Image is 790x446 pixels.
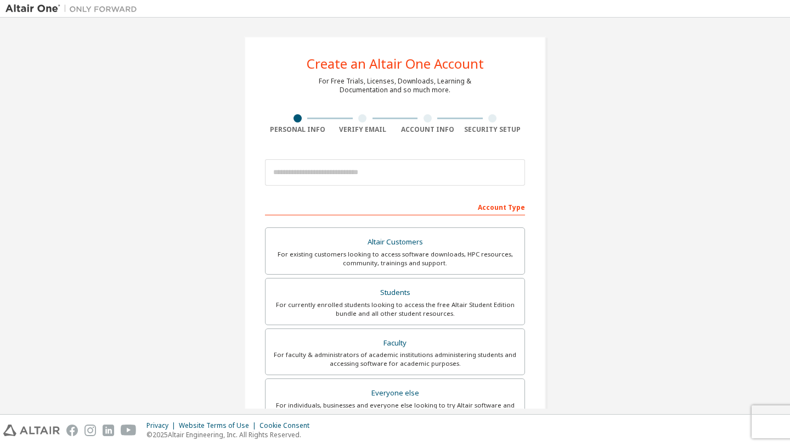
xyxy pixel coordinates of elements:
[3,425,60,436] img: altair_logo.svg
[121,425,137,436] img: youtube.svg
[460,125,526,134] div: Security Setup
[307,57,484,70] div: Create an Altair One Account
[319,77,471,94] div: For Free Trials, Licenses, Downloads, Learning & Documentation and so much more.
[103,425,114,436] img: linkedin.svg
[265,198,525,215] div: Account Type
[84,425,96,436] img: instagram.svg
[330,125,396,134] div: Verify Email
[66,425,78,436] img: facebook.svg
[265,125,330,134] div: Personal Info
[272,401,518,419] div: For individuals, businesses and everyone else looking to try Altair software and explore our prod...
[272,386,518,401] div: Everyone else
[259,421,316,430] div: Cookie Consent
[272,300,518,318] div: For currently enrolled students looking to access the free Altair Student Edition bundle and all ...
[5,3,143,14] img: Altair One
[146,430,316,439] p: © 2025 Altair Engineering, Inc. All Rights Reserved.
[272,285,518,300] div: Students
[272,350,518,368] div: For faculty & administrators of academic institutions administering students and accessing softwa...
[272,250,518,267] div: For existing customers looking to access software downloads, HPC resources, community, trainings ...
[272,235,518,250] div: Altair Customers
[179,421,259,430] div: Website Terms of Use
[395,125,460,134] div: Account Info
[146,421,179,430] div: Privacy
[272,336,518,351] div: Faculty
